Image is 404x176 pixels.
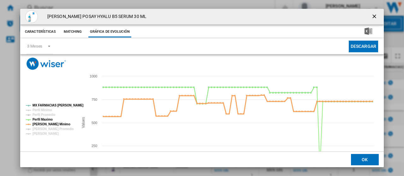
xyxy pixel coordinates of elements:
tspan: [PERSON_NAME] Minimo [33,122,70,126]
tspan: 250 [92,144,97,148]
tspan: Perfil Maximo [33,118,53,121]
tspan: 750 [92,98,97,101]
tspan: [PERSON_NAME] [33,132,59,135]
button: getI18NText('BUTTONS.CLOSE_DIALOG') [369,10,381,23]
button: Características [23,26,57,37]
tspan: 500 [92,121,97,125]
img: 20240612_1037411.jpg [25,10,38,23]
button: OK [351,154,379,165]
img: excel-24x24.png [365,27,372,35]
tspan: Perfil Minimo [33,108,52,112]
ng-md-icon: getI18NText('BUTTONS.CLOSE_DIALOG') [371,13,379,21]
md-dialog: Product popup [20,9,384,167]
tspan: MX FARMACIAS [PERSON_NAME] [33,104,83,107]
button: Descargar en Excel [354,26,382,37]
tspan: [PERSON_NAME] Promedio [33,127,74,131]
img: logo_wiser_300x94.png [27,58,66,70]
h4: [PERSON_NAME] POSAY HYALU B5 SERUM 30 ML [44,14,146,20]
tspan: 1000 [90,74,97,78]
div: 3 Meses [27,44,42,48]
button: Gráfica de evolución [88,26,131,37]
button: Descargar [349,41,378,52]
tspan: Perfil Promedio [33,113,55,116]
button: Matching [59,26,87,37]
tspan: Values [81,117,86,128]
